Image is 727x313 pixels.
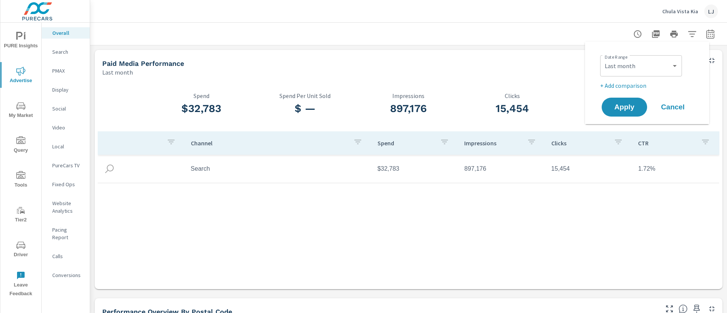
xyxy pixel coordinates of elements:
p: Local [52,143,84,150]
p: Display [52,86,84,93]
div: Pacing Report [42,224,90,243]
span: Leave Feedback [3,271,39,298]
p: PMAX [52,67,84,75]
p: Spend [378,139,434,147]
span: Advertise [3,67,39,85]
h3: $32,783 [150,102,253,115]
p: Spend Per Unit Sold [253,92,357,99]
p: Spend [150,92,253,99]
p: Clicks [551,139,608,147]
button: Apply [602,98,647,117]
p: + Add comparison [600,81,697,90]
div: Local [42,141,90,152]
span: Query [3,136,39,155]
p: Social [52,105,84,112]
div: Calls [42,251,90,262]
h3: $ — [253,102,357,115]
div: Website Analytics [42,198,90,216]
td: Search [185,159,371,178]
p: Channel [191,139,347,147]
p: Search [52,48,84,56]
h5: Paid Media Performance [102,59,184,67]
p: Clicks [460,92,564,99]
div: LJ [704,5,718,18]
p: CTR [638,139,695,147]
img: icon-search.svg [104,163,115,174]
div: PMAX [42,65,90,76]
p: Overall [52,29,84,37]
button: Cancel [650,98,696,117]
div: nav menu [0,23,41,301]
div: Fixed Ops [42,179,90,190]
td: 15,454 [545,159,632,178]
span: Driver [3,241,39,259]
div: Display [42,84,90,95]
div: Conversions [42,269,90,281]
p: Pacing Report [52,226,84,241]
p: Impressions [357,92,460,99]
p: Impressions [464,139,521,147]
h3: 897,176 [357,102,460,115]
span: Tier2 [3,206,39,224]
p: Fixed Ops [52,181,84,188]
span: Cancel [658,104,688,111]
p: Chula Vista Kia [662,8,698,15]
p: Website Analytics [52,199,84,215]
p: Video [52,124,84,131]
button: Select Date Range [703,26,718,42]
div: Search [42,46,90,58]
td: $32,783 [371,159,459,178]
p: Conversions [52,271,84,279]
span: My Market [3,101,39,120]
button: Print Report [666,26,682,42]
span: PURE Insights [3,32,39,50]
p: CTR [564,92,668,99]
button: "Export Report to PDF" [648,26,663,42]
div: Social [42,103,90,114]
p: PureCars TV [52,162,84,169]
span: Tools [3,171,39,190]
span: Apply [609,104,640,111]
div: Video [42,122,90,133]
button: Apply Filters [685,26,700,42]
div: Overall [42,27,90,39]
h3: 15,454 [460,102,564,115]
td: 897,176 [458,159,545,178]
p: Calls [52,252,84,260]
div: PureCars TV [42,160,90,171]
p: Last month [102,68,133,77]
td: 1.72% [632,159,719,178]
h3: 1.72% [564,102,668,115]
button: Minimize Widget [706,55,718,67]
